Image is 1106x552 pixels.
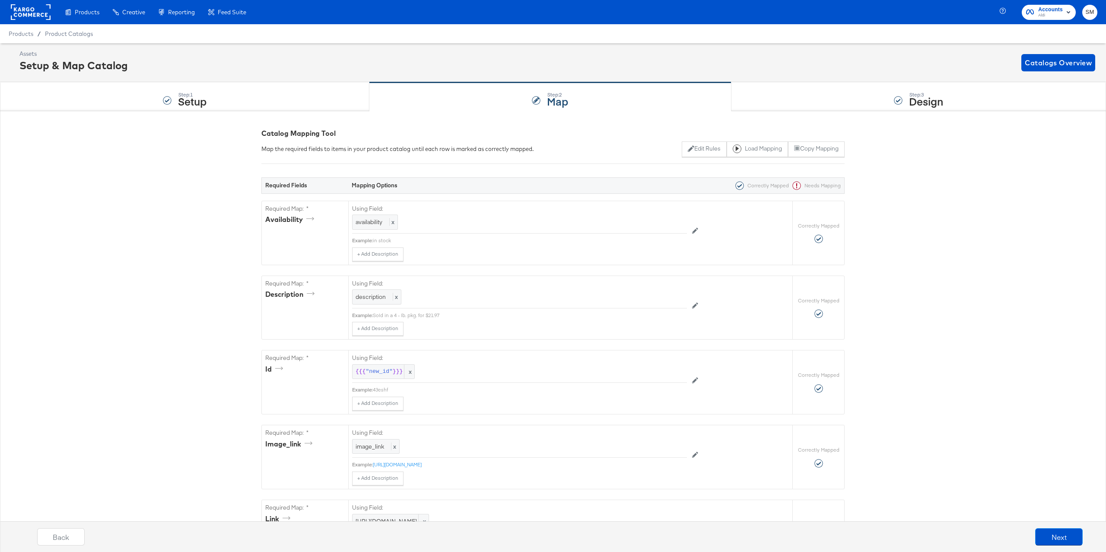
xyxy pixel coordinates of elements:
[1025,57,1092,69] span: Catalogs Overview
[393,368,403,376] span: }}}
[352,354,687,362] label: Using Field:
[9,30,33,37] span: Products
[418,514,429,529] span: x
[352,237,373,244] div: Example:
[1022,5,1076,20] button: AccountsAldi
[265,364,286,374] div: id
[789,181,841,190] div: Needs Mapping
[727,141,788,157] button: Load Mapping
[356,443,384,450] span: image_link
[352,472,404,485] button: + Add Description
[909,92,943,98] div: Step: 3
[732,181,789,190] div: Correctly Mapped
[265,205,345,213] label: Required Map: *
[122,9,145,16] span: Creative
[265,354,345,362] label: Required Map: *
[352,205,687,213] label: Using Field:
[404,365,414,379] span: x
[33,30,45,37] span: /
[1086,7,1094,17] span: SM
[352,461,373,468] div: Example:
[178,92,207,98] div: Step: 1
[265,504,345,512] label: Required Map: *
[352,181,397,189] strong: Mapping Options
[365,368,392,376] span: "new_id"
[265,439,315,449] div: image_link
[356,293,386,301] span: description
[389,218,394,226] span: x
[373,386,687,393] div: 43eshf
[352,429,687,437] label: Using Field:
[1038,5,1063,14] span: Accounts
[391,443,396,450] span: x
[1035,528,1083,546] button: Next
[682,141,726,157] button: Edit Rules
[19,50,128,58] div: Assets
[261,128,845,138] div: Catalog Mapping Tool
[798,372,839,379] label: Correctly Mapped
[265,181,307,189] strong: Required Fields
[37,528,85,546] button: Back
[218,9,246,16] span: Feed Suite
[352,312,373,319] div: Example:
[547,92,568,98] div: Step: 2
[352,504,687,512] label: Using Field:
[547,94,568,108] strong: Map
[178,94,207,108] strong: Setup
[373,237,687,244] div: in stock
[373,312,687,319] div: Sold in a 4 - lb. pkg. for $21.97
[1021,54,1095,71] button: Catalogs Overview
[798,446,839,453] label: Correctly Mapped
[788,141,845,157] button: Copy Mapping
[265,279,345,288] label: Required Map: *
[909,94,943,108] strong: Design
[1038,12,1063,19] span: Aldi
[798,222,839,229] label: Correctly Mapped
[352,247,404,261] button: + Add Description
[1082,5,1097,20] button: SM
[352,322,404,336] button: + Add Description
[356,368,365,376] span: {{{
[356,218,382,226] span: availability
[393,293,398,301] span: x
[352,397,404,411] button: + Add Description
[168,9,195,16] span: Reporting
[373,461,422,468] a: [URL][DOMAIN_NAME]
[352,279,687,288] label: Using Field:
[265,289,318,299] div: description
[798,297,839,304] label: Correctly Mapped
[75,9,99,16] span: Products
[265,215,317,225] div: availability
[261,145,534,153] div: Map the required fields to items in your product catalog until each row is marked as correctly ma...
[265,429,345,437] label: Required Map: *
[19,58,128,73] div: Setup & Map Catalog
[265,514,293,524] div: link
[352,386,373,393] div: Example:
[45,30,93,37] a: Product Catalogs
